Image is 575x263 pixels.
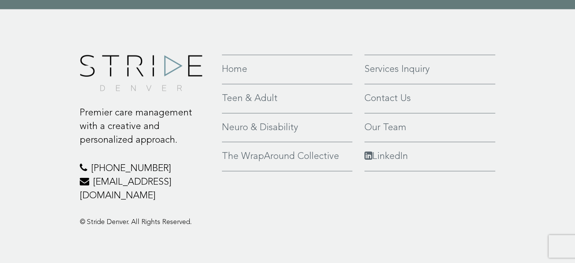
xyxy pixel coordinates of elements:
[364,121,496,135] a: Our Team
[80,219,192,226] span: © Stride Denver. All Rights Reserved.
[364,63,496,76] a: Services Inquiry
[222,63,352,76] a: Home
[364,92,496,106] a: Contact Us
[364,150,496,163] a: LinkedIn
[222,150,352,163] a: The WrapAround Collective
[80,55,202,91] img: footer-logo.png
[80,106,211,147] p: Premier care management with a creative and personalized approach.
[222,92,352,106] a: Teen & Adult
[222,121,352,135] a: Neuro & Disability
[80,162,211,202] p: [PHONE_NUMBER] [EMAIL_ADDRESS][DOMAIN_NAME]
